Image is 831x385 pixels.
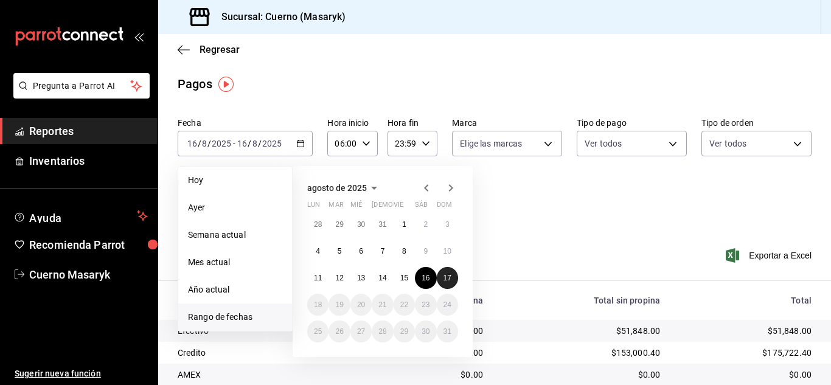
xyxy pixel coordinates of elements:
[350,321,372,342] button: 27 de agosto de 2025
[329,213,350,235] button: 29 de julio de 2025
[218,77,234,92] button: Tooltip marker
[443,327,451,336] abbr: 31 de agosto de 2025
[211,139,232,148] input: ----
[233,139,235,148] span: -
[327,119,377,127] label: Hora inicio
[388,119,437,127] label: Hora fin
[680,369,812,381] div: $0.00
[314,274,322,282] abbr: 11 de agosto de 2025
[201,139,207,148] input: --
[357,300,365,309] abbr: 20 de agosto de 2025
[329,201,343,213] abbr: martes
[709,137,746,150] span: Ver todos
[502,296,660,305] div: Total sin propina
[415,240,436,262] button: 9 de agosto de 2025
[372,267,393,289] button: 14 de agosto de 2025
[423,247,428,255] abbr: 9 de agosto de 2025
[415,213,436,235] button: 2 de agosto de 2025
[437,267,458,289] button: 17 de agosto de 2025
[394,201,403,213] abbr: viernes
[372,213,393,235] button: 31 de julio de 2025
[200,44,240,55] span: Regresar
[314,220,322,229] abbr: 28 de julio de 2025
[338,247,342,255] abbr: 5 de agosto de 2025
[422,300,429,309] abbr: 23 de agosto de 2025
[307,240,329,262] button: 4 de agosto de 2025
[437,213,458,235] button: 3 de agosto de 2025
[198,139,201,148] span: /
[350,201,362,213] abbr: miércoles
[335,300,343,309] abbr: 19 de agosto de 2025
[307,181,381,195] button: agosto de 2025
[350,294,372,316] button: 20 de agosto de 2025
[29,237,148,253] span: Recomienda Parrot
[335,220,343,229] abbr: 29 de julio de 2025
[29,123,148,139] span: Reportes
[394,240,415,262] button: 8 de agosto de 2025
[134,32,144,41] button: open_drawer_menu
[400,327,408,336] abbr: 29 de agosto de 2025
[314,327,322,336] abbr: 25 de agosto de 2025
[188,311,282,324] span: Rango de fechas
[307,267,329,289] button: 11 de agosto de 2025
[29,209,132,223] span: Ayuda
[381,247,385,255] abbr: 7 de agosto de 2025
[372,294,393,316] button: 21 de agosto de 2025
[415,201,428,213] abbr: sábado
[329,294,350,316] button: 19 de agosto de 2025
[502,325,660,337] div: $51,848.00
[372,240,393,262] button: 7 de agosto de 2025
[443,300,451,309] abbr: 24 de agosto de 2025
[33,80,131,92] span: Pregunta a Parrot AI
[178,119,313,127] label: Fecha
[437,201,452,213] abbr: domingo
[378,220,386,229] abbr: 31 de julio de 2025
[307,213,329,235] button: 28 de julio de 2025
[335,327,343,336] abbr: 26 de agosto de 2025
[350,213,372,235] button: 30 de julio de 2025
[350,240,372,262] button: 6 de agosto de 2025
[437,321,458,342] button: 31 de agosto de 2025
[422,274,429,282] abbr: 16 de agosto de 2025
[680,347,812,359] div: $175,722.40
[178,75,212,93] div: Pagos
[415,294,436,316] button: 23 de agosto de 2025
[178,347,352,359] div: Credito
[212,10,346,24] h3: Sucursal: Cuerno (Masaryk)
[359,247,363,255] abbr: 6 de agosto de 2025
[445,220,450,229] abbr: 3 de agosto de 2025
[307,321,329,342] button: 25 de agosto de 2025
[350,267,372,289] button: 13 de agosto de 2025
[372,201,443,213] abbr: jueves
[262,139,282,148] input: ----
[187,139,198,148] input: --
[314,300,322,309] abbr: 18 de agosto de 2025
[502,369,660,381] div: $0.00
[378,327,386,336] abbr: 28 de agosto de 2025
[357,220,365,229] abbr: 30 de julio de 2025
[452,119,562,127] label: Marca
[237,139,248,148] input: --
[329,321,350,342] button: 26 de agosto de 2025
[378,300,386,309] abbr: 21 de agosto de 2025
[316,247,320,255] abbr: 4 de agosto de 2025
[29,266,148,283] span: Cuerno Masaryk
[188,201,282,214] span: Ayer
[357,327,365,336] abbr: 27 de agosto de 2025
[728,248,812,263] button: Exportar a Excel
[422,327,429,336] abbr: 30 de agosto de 2025
[178,44,240,55] button: Regresar
[378,274,386,282] abbr: 14 de agosto de 2025
[188,283,282,296] span: Año actual
[423,220,428,229] abbr: 2 de agosto de 2025
[400,300,408,309] abbr: 22 de agosto de 2025
[188,174,282,187] span: Hoy
[335,274,343,282] abbr: 12 de agosto de 2025
[29,153,148,169] span: Inventarios
[329,240,350,262] button: 5 de agosto de 2025
[357,274,365,282] abbr: 13 de agosto de 2025
[248,139,251,148] span: /
[307,294,329,316] button: 18 de agosto de 2025
[372,369,483,381] div: $0.00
